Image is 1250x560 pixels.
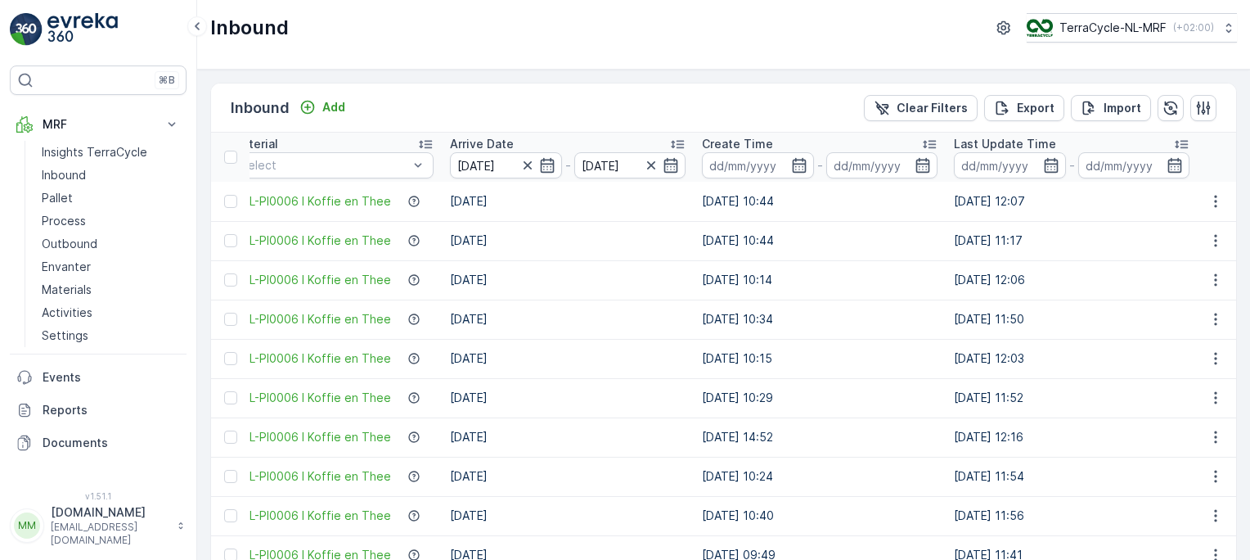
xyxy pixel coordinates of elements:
[42,327,88,344] p: Settings
[574,152,686,178] input: dd/mm/yyyy
[1059,20,1167,36] p: TerraCycle-NL-MRF
[35,278,187,301] a: Materials
[241,390,391,406] a: NL-PI0006 I Koffie en Thee
[35,187,187,210] a: Pallet
[10,504,187,547] button: MM[DOMAIN_NAME][EMAIL_ADDRESS][DOMAIN_NAME]
[1104,100,1141,116] p: Import
[210,15,289,41] p: Inbound
[954,152,1066,178] input: dd/mm/yyyy
[1078,152,1190,178] input: dd/mm/yyyy
[42,259,91,275] p: Envanter
[694,260,946,300] td: [DATE] 10:14
[565,156,571,175] p: -
[694,339,946,378] td: [DATE] 10:15
[694,182,946,221] td: [DATE] 10:44
[694,300,946,339] td: [DATE] 10:34
[35,324,187,347] a: Settings
[322,99,345,115] p: Add
[43,435,180,451] p: Documents
[224,313,237,326] div: Toggle Row Selected
[702,152,814,178] input: dd/mm/yyyy
[14,513,40,539] div: MM
[241,350,391,367] a: NL-PI0006 I Koffie en Thee
[224,391,237,404] div: Toggle Row Selected
[241,193,391,210] a: NL-PI0006 I Koffie en Thee
[35,301,187,324] a: Activities
[241,157,408,174] p: Select
[984,95,1064,121] button: Export
[10,394,187,427] a: Reports
[241,508,391,524] a: NL-PI0006 I Koffie en Thee
[946,221,1198,260] td: [DATE] 11:17
[946,378,1198,418] td: [DATE] 11:52
[241,272,391,288] a: NL-PI0006 I Koffie en Thee
[42,167,86,183] p: Inbound
[51,504,169,521] p: [DOMAIN_NAME]
[442,300,694,339] td: [DATE]
[43,116,154,133] p: MRF
[10,13,43,46] img: logo
[946,457,1198,496] td: [DATE] 11:54
[224,470,237,483] div: Toggle Row Selected
[241,311,391,327] a: NL-PI0006 I Koffie en Thee
[946,182,1198,221] td: [DATE] 12:07
[231,97,290,120] p: Inbound
[42,282,92,298] p: Materials
[694,378,946,418] td: [DATE] 10:29
[10,361,187,394] a: Events
[702,136,773,152] p: Create Time
[1069,156,1075,175] p: -
[442,457,694,496] td: [DATE]
[42,190,73,206] p: Pallet
[10,491,187,501] span: v 1.51.1
[10,427,187,459] a: Documents
[817,156,823,175] p: -
[42,213,86,229] p: Process
[946,260,1198,300] td: [DATE] 12:06
[450,136,514,152] p: Arrive Date
[241,233,391,249] a: NL-PI0006 I Koffie en Thee
[35,141,187,164] a: Insights TerraCycle
[954,136,1056,152] p: Last Update Time
[1027,19,1053,37] img: TC_v739CUj.png
[694,418,946,457] td: [DATE] 14:52
[241,429,391,445] a: NL-PI0006 I Koffie en Thee
[946,300,1198,339] td: [DATE] 11:50
[450,152,562,178] input: dd/mm/yyyy
[224,431,237,444] div: Toggle Row Selected
[826,152,938,178] input: dd/mm/yyyy
[159,74,175,87] p: ⌘B
[1173,21,1214,34] p: ( +02:00 )
[43,369,180,386] p: Events
[224,195,237,208] div: Toggle Row Selected
[224,234,237,247] div: Toggle Row Selected
[51,521,169,547] p: [EMAIL_ADDRESS][DOMAIN_NAME]
[241,468,391,485] a: NL-PI0006 I Koffie en Thee
[694,221,946,260] td: [DATE] 10:44
[694,457,946,496] td: [DATE] 10:24
[47,13,118,46] img: logo_light-DOdMpM7g.png
[293,97,352,117] button: Add
[442,378,694,418] td: [DATE]
[1017,100,1054,116] p: Export
[1027,13,1237,43] button: TerraCycle-NL-MRF(+02:00)
[43,402,180,418] p: Reports
[35,210,187,233] a: Process
[442,260,694,300] td: [DATE]
[224,273,237,287] div: Toggle Row Selected
[42,305,92,321] p: Activities
[442,418,694,457] td: [DATE]
[35,233,187,255] a: Outbound
[442,496,694,535] td: [DATE]
[224,509,237,522] div: Toggle Row Selected
[442,221,694,260] td: [DATE]
[946,418,1198,457] td: [DATE] 12:16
